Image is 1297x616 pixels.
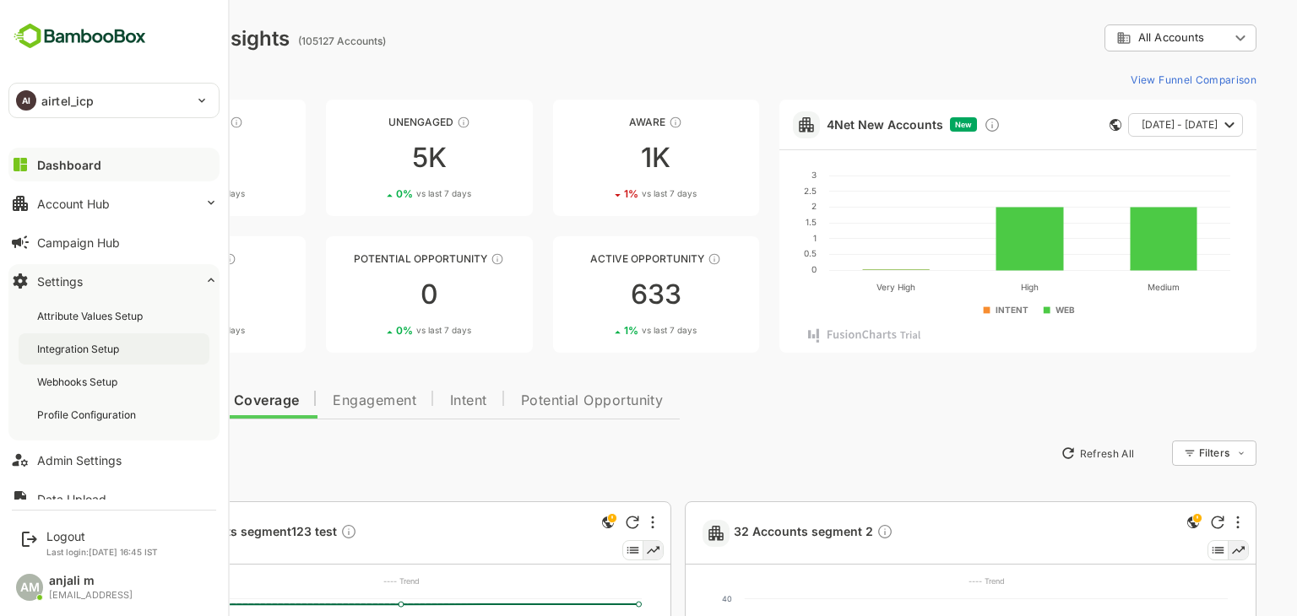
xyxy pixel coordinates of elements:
a: Active OpportunityThese accounts have open opportunities which might be at any of the Sales Stage... [494,236,700,353]
text: 40 [663,594,673,603]
button: New Insights [41,438,164,468]
div: Engaged [41,252,247,265]
div: This is a global insight. Segment selection is not applicable for this view [1124,512,1144,535]
span: vs last 7 days [357,324,412,337]
text: ---- Trend [909,576,945,586]
button: Data Upload [8,482,220,516]
div: Profile Configuration [37,408,139,422]
div: Potential Opportunity [267,252,473,265]
div: Campaign Hub [37,235,120,250]
div: These accounts have not shown enough engagement and need nurturing [398,116,411,129]
div: Account Hub [37,197,110,211]
div: Aware [494,116,700,128]
div: 0 % [111,324,186,337]
button: Admin Settings [8,443,220,477]
span: vs last 7 days [583,187,638,200]
span: 32 Accounts segment 2 [675,523,834,543]
div: 0 % [337,187,412,200]
text: Medium [1088,282,1121,292]
div: 1 % [565,324,638,337]
button: Refresh All [994,440,1083,467]
a: EngagedThese accounts are warm, further nurturing would qualify them to MQAs00%vs last 7 days [41,236,247,353]
span: vs last 7 days [583,324,638,337]
span: 4760 Accounts segment123 test [90,523,298,543]
span: vs last 7 days [131,324,186,337]
span: [DATE] - [DATE] [1083,114,1159,136]
span: vs last 7 days [357,187,412,200]
span: vs last 7 days [131,187,186,200]
div: AIairtel_icp [9,84,219,117]
div: Description not present [281,523,298,543]
text: 2.5 [745,186,757,196]
div: These accounts are warm, further nurturing would qualify them to MQAs [164,252,177,266]
a: UnengagedThese accounts have not shown enough engagement and need nurturing5K0%vs last 7 days [267,100,473,216]
span: All Accounts [1079,31,1145,44]
div: Webhooks Setup [37,375,121,389]
p: Last login: [DATE] 16:45 IST [46,547,158,557]
a: UnreachedThese accounts have not been engaged with for a defined time period98K0%vs last 7 days [41,100,247,216]
text: 0.5 [745,248,757,258]
div: Description not present [817,523,834,543]
div: 0 [267,281,473,308]
div: Refresh [1152,516,1165,529]
a: Potential OpportunityThese accounts are MQAs and can be passed on to Inside Sales00%vs last 7 days [267,236,473,353]
div: Unreached [41,116,247,128]
button: Account Hub [8,186,220,220]
text: 1 [754,233,757,243]
div: [EMAIL_ADDRESS] [49,590,133,601]
div: 0 % [111,187,186,200]
text: 3 [752,170,757,180]
div: Discover new ICP-fit accounts showing engagement — via intent surges, anonymous website visits, L... [925,116,942,133]
span: Engagement [274,394,357,408]
a: 32 Accounts segment 2Description not present [675,523,841,543]
div: More [1177,516,1180,529]
div: These accounts are MQAs and can be passed on to Inside Sales [431,252,445,266]
div: 1K [494,144,700,171]
div: Dashboard Insights [41,26,231,51]
div: These accounts have open opportunities which might be at any of the Sales Stages [648,252,662,266]
text: 1.5 [746,217,757,227]
div: These accounts have just entered the buying cycle and need further nurturing [610,116,623,129]
div: This is a global insight. Segment selection is not applicable for this view [539,512,559,535]
div: Logout [46,529,158,543]
div: 5K [267,144,473,171]
div: All Accounts [1057,30,1170,46]
div: Filters [1138,438,1197,468]
div: This card does not support filter and segments [1050,119,1062,131]
div: Settings [37,274,83,289]
a: AwareThese accounts have just entered the buying cycle and need further nurturing1K1%vs last 7 days [494,100,700,216]
span: Potential Opportunity [462,394,605,408]
button: Settings [8,264,220,298]
div: AM [16,574,43,601]
button: Dashboard [8,148,220,181]
div: 1 % [565,187,638,200]
div: 633 [494,281,700,308]
p: airtel_icp [41,92,94,110]
button: [DATE] - [DATE] [1069,113,1184,137]
div: Dashboard [37,158,101,172]
text: 5K [79,594,89,603]
ag: (105127 Accounts) [239,35,332,47]
span: New [896,120,913,129]
div: Attribute Values Setup [37,309,146,323]
div: Admin Settings [37,453,122,467]
button: Campaign Hub [8,225,220,259]
div: More [592,516,595,529]
a: 4760 Accounts segment123 testDescription not present [90,523,305,543]
div: Refresh [567,516,580,529]
span: Data Quality and Coverage [57,394,240,408]
text: Very High [817,282,856,293]
text: ---- Trend [324,576,361,586]
div: These accounts have not been engaged with for a defined time period [171,116,184,129]
text: 2 [752,201,757,211]
div: Active Opportunity [494,252,700,265]
div: 98K [41,144,247,171]
text: High [962,282,980,293]
button: View Funnel Comparison [1065,66,1197,93]
span: Intent [391,394,428,408]
div: anjali m [49,574,133,588]
div: 0 [41,281,247,308]
a: 4Net New Accounts [768,117,884,132]
div: Data Upload [37,492,106,506]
